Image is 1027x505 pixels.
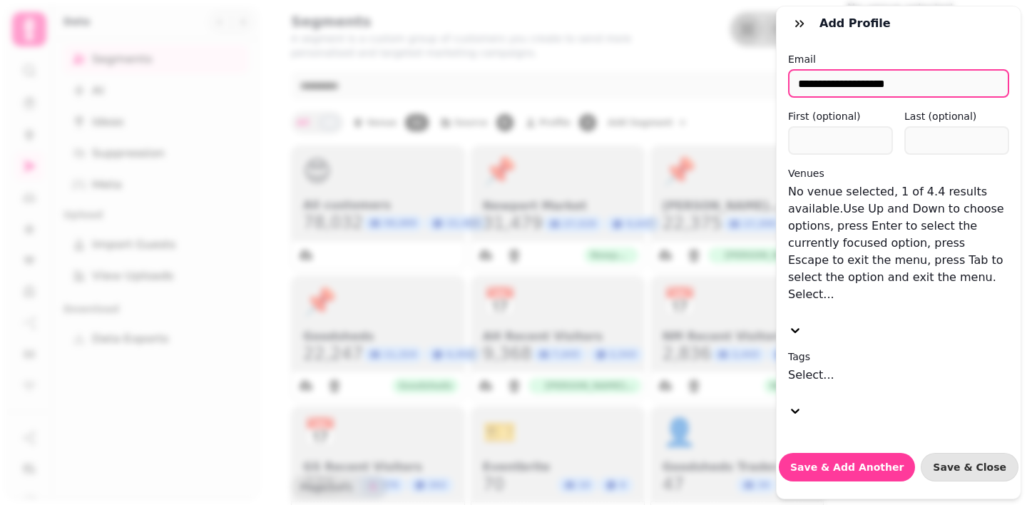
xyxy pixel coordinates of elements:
button: Save & Add Another [779,453,915,481]
label: Venues [788,166,1009,180]
h3: Add profile [819,15,896,32]
span: Save & Add Another [790,462,904,472]
label: Last (optional) [904,109,1009,123]
span: Save & Close [933,462,1006,472]
div: Select... [788,367,1009,384]
label: Tags [788,350,1009,364]
span: No venue selected, 1 of 4. [788,185,938,198]
label: First (optional) [788,109,893,123]
button: Save & Close [921,453,1018,481]
label: Email [788,52,1009,66]
span: Use Up and Down to choose options, press Enter to select the currently focused option, press Esca... [788,202,1004,284]
div: Select... [788,286,1009,303]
